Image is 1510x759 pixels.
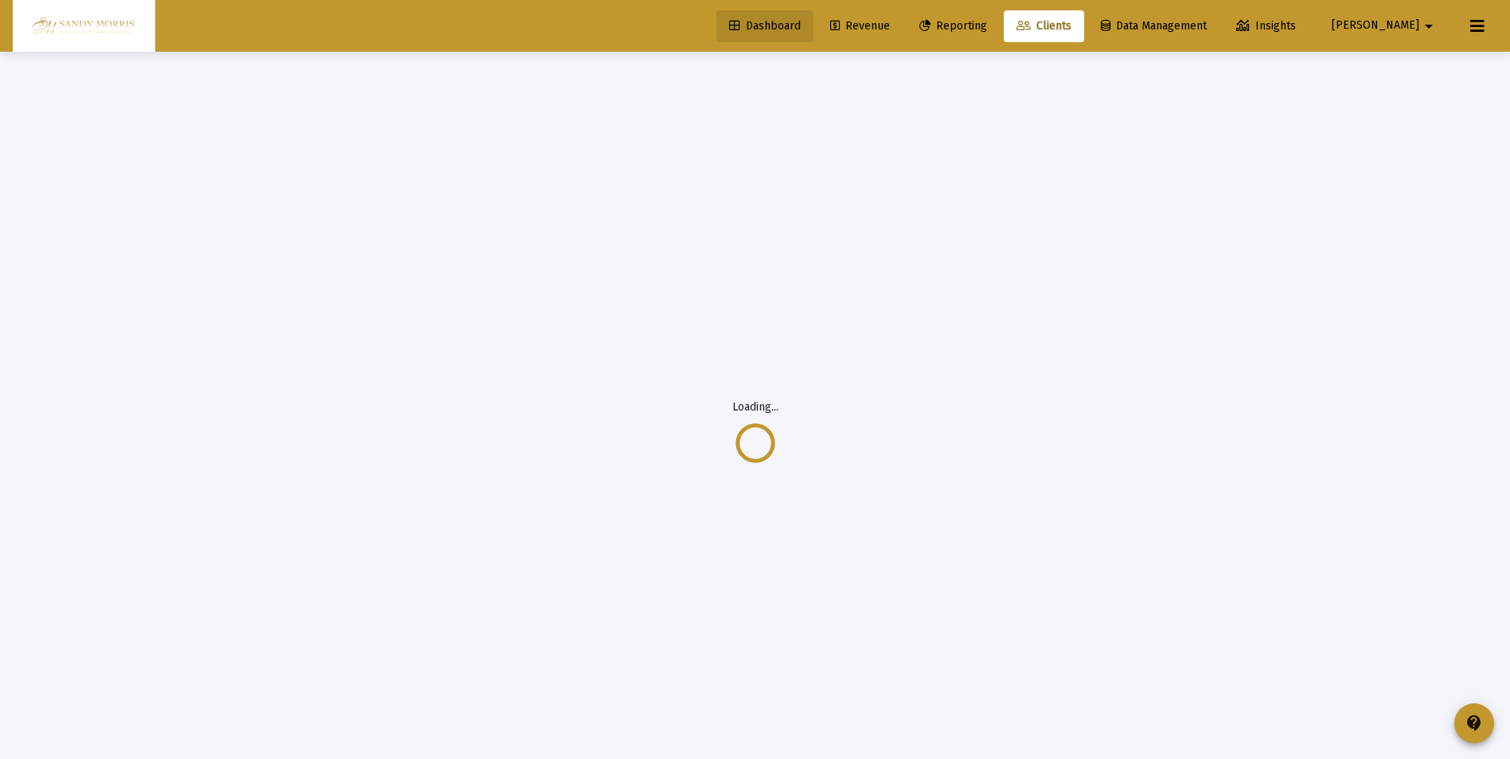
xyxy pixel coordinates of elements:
[1004,10,1084,42] a: Clients
[1236,19,1296,33] span: Insights
[1332,19,1419,33] span: [PERSON_NAME]
[919,19,987,33] span: Reporting
[25,10,143,42] img: Dashboard
[716,10,814,42] a: Dashboard
[1101,19,1207,33] span: Data Management
[830,19,890,33] span: Revenue
[907,10,1000,42] a: Reporting
[1313,10,1457,41] button: [PERSON_NAME]
[1465,714,1484,733] mat-icon: contact_support
[1088,10,1219,42] a: Data Management
[817,10,903,42] a: Revenue
[1419,10,1438,42] mat-icon: arrow_drop_down
[729,19,801,33] span: Dashboard
[1016,19,1071,33] span: Clients
[1223,10,1309,42] a: Insights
